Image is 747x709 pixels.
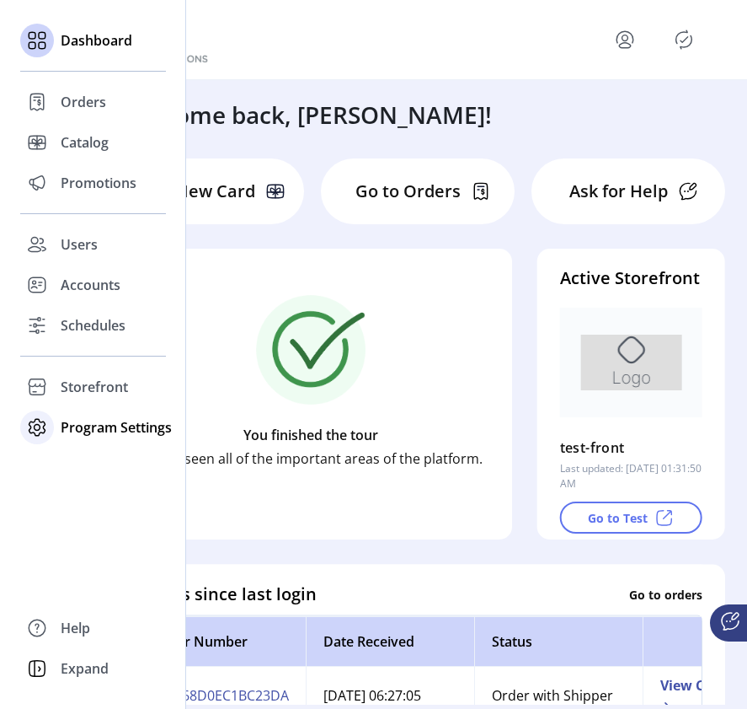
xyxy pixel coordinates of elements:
h4: Orders since last login [133,582,317,607]
th: Order Number [134,616,306,667]
p: You’ve seen all of the important areas of the platform. [140,448,483,469]
span: Help [61,618,90,638]
span: Promotions [61,173,136,193]
th: Date Received [306,616,474,667]
p: Last updated: [DATE] 01:31:50 AM [560,461,702,491]
span: Storefront [61,377,128,397]
p: Add New Card [140,179,255,204]
th: Status [474,616,643,667]
span: Users [61,234,98,255]
p: test-front [560,434,625,461]
span: Accounts [61,275,120,295]
span: Schedules [61,315,125,336]
p: You finished the tour [243,425,378,445]
span: Expand [61,658,109,679]
span: Catalog [61,132,109,153]
button: Go to Test [560,502,702,534]
span: Orders [61,92,106,112]
h3: Welcome back, [PERSON_NAME]! [121,97,492,132]
button: menu [611,26,638,53]
p: Go to Orders [355,179,461,204]
p: Go to orders [629,585,702,603]
span: Dashboard [61,30,132,51]
h4: Active Storefront [560,266,702,291]
button: Publisher Panel [670,26,697,53]
p: Ask for Help [569,179,668,204]
span: Program Settings [61,417,172,438]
